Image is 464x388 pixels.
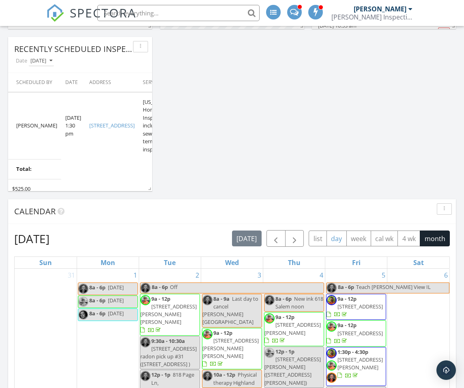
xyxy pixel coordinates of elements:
span: 12p - 1p [275,348,294,355]
a: 9a - 12p [STREET_ADDRESS][PERSON_NAME][PERSON_NAME] [140,294,200,336]
div: Open Intercom Messenger [436,360,456,380]
span: 9a - 12p [151,295,170,302]
span: Last day to cancel [PERSON_NAME][GEOGRAPHIC_DATA] [202,295,258,326]
span: [STREET_ADDRESS][PERSON_NAME] ([STREET_ADDRESS][PERSON_NAME]) [264,356,321,386]
a: 1:30p - 4:30p [STREET_ADDRESS][PERSON_NAME] [326,347,386,386]
button: week [346,231,371,246]
a: Monday [99,257,117,268]
a: 9a - 12p [STREET_ADDRESS] [327,321,383,344]
div: [PERSON_NAME] [354,5,406,13]
span: Teach [PERSON_NAME] View IL [356,283,431,291]
span: [STREET_ADDRESS][PERSON_NAME][PERSON_NAME] [202,337,259,360]
th: Services [139,73,174,92]
span: Calendar [14,206,56,217]
img: matt_hawley5638g.jpg [327,373,337,383]
button: month [420,231,450,246]
a: Friday [350,257,362,268]
span: [STREET_ADDRESS][PERSON_NAME] [337,356,383,371]
a: Go to September 4, 2025 [318,269,325,282]
a: Go to September 2, 2025 [194,269,201,282]
img: matt_hawley5638g.jpg [202,371,213,381]
a: 9a - 12p [STREET_ADDRESS][PERSON_NAME] [264,313,321,344]
a: Go to September 1, 2025 [132,269,139,282]
img: jay_leaning_on_tree_cropped.jpg [327,348,337,358]
img: screenshot_20241008_112640_photos_2.jpg [78,310,88,320]
a: 1:30p - 4:30p [STREET_ADDRESS][PERSON_NAME] [337,348,383,379]
button: day [327,231,347,246]
span: 8a - 6p [89,310,105,317]
span: [DATE] [108,297,124,304]
span: 8a - 6p [89,284,105,291]
img: matt_hawley5638g.jpg [78,284,88,294]
img: nic_photo_profile_.jpg [264,313,275,323]
img: matt_hawley5638g.jpg [140,283,150,293]
a: 9a - 12p [STREET_ADDRESS][PERSON_NAME][PERSON_NAME] [202,329,259,368]
span: 8a - 6p [89,297,105,304]
img: matt_hawley5638g.jpg [202,295,213,305]
img: matt_hawley5638g.jpg [327,283,337,293]
td: [DATE] 1:30 pm [61,92,85,160]
a: 9a - 12p [STREET_ADDRESS][PERSON_NAME][PERSON_NAME] [202,328,262,370]
a: 9a - 12p [STREET_ADDRESS] [326,320,386,347]
span: [STREET_ADDRESS][PERSON_NAME] [264,321,321,336]
button: 4 wk [397,231,420,246]
a: Wednesday [223,257,241,268]
img: matt_hawley5638g.jpg [140,371,150,381]
img: nic_photo_profile_.jpg [327,360,337,371]
a: Sunday [38,257,54,268]
label: Date [14,55,29,66]
button: Previous month [266,230,286,247]
img: nic_photo_profile_.jpg [327,321,337,332]
a: SPECTORA [46,11,136,28]
span: SPECTORA [70,4,136,21]
button: cal wk [371,231,398,246]
img: matt_hawley5638g.jpg [264,295,275,305]
span: [STREET_ADDRESS] [337,303,383,310]
span: 8a - 6p [275,295,292,302]
img: matt_hawley5638g.jpg [140,337,150,347]
b: Total: [16,165,32,173]
a: 9a - 12p [STREET_ADDRESS][PERSON_NAME][PERSON_NAME] [140,295,197,334]
span: 1:30p - 4:30p [337,348,368,356]
span: Physical therapy Highland [213,371,257,386]
a: [STREET_ADDRESS] [89,122,135,129]
img: nic_photo_profile_.jpg [202,329,213,339]
img: The Best Home Inspection Software - Spectora [46,4,64,22]
button: list [309,231,327,246]
img: nic_photo_profile_.jpg [78,297,88,307]
span: 8a - 9a [213,295,230,302]
img: nic_photo_profile_.jpg [140,295,150,305]
a: Saturday [412,257,425,268]
button: Next month [285,230,304,247]
div: Hawley Inspections [331,13,412,21]
button: [DATE] [232,231,262,246]
span: 9:30a - 10:30a [151,337,185,345]
a: Go to September 6, 2025 [443,269,449,282]
span: Recently Scheduled Inspections [14,43,155,54]
img: nic_photo_profile_.jpg [264,348,275,358]
div: [DATE] [30,58,52,64]
a: Thursday [286,257,302,268]
span: [STREET_ADDRESS] [337,330,383,337]
input: Search everything... [97,5,260,21]
span: [STREET_ADDRESS][PERSON_NAME][PERSON_NAME] [140,303,197,325]
h2: [DATE] [14,231,49,247]
a: Go to September 3, 2025 [256,269,263,282]
span: 8a - 6p [337,283,354,293]
span: 10a - 12p [213,371,235,378]
span: 9a - 12p [337,321,357,329]
td: [PERSON_NAME] [8,92,61,160]
a: Go to August 31, 2025 [66,269,77,282]
img: jay_leaning_on_tree_cropped.jpg [327,295,337,305]
span: [DATE] [108,310,124,317]
a: 9a - 12p [STREET_ADDRESS][PERSON_NAME] [264,312,324,346]
span: 8a - 6p [151,283,168,293]
span: 9a - 12p [337,295,357,302]
span: Off [170,283,178,291]
span: 12p - 1p [151,371,170,378]
td: $525.00 [8,179,61,199]
span: New ink 618 Salem noon [275,295,323,310]
span: 9a - 12p [213,329,232,336]
th: Address [85,73,139,92]
a: 9a - 12p [STREET_ADDRESS] [327,295,383,318]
